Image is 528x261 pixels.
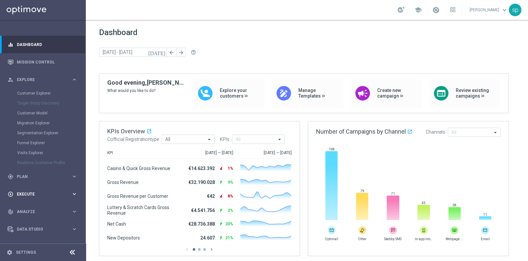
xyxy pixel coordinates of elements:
i: keyboard_arrow_right [71,226,78,232]
div: sp [509,4,521,16]
a: Visits Explorer [17,150,69,155]
div: Segmentation Explorer [17,128,85,138]
div: Migration Explorer [17,118,85,128]
div: Data Studio [8,226,71,232]
div: Plan [8,174,71,180]
span: Execute [17,192,71,196]
div: Funnel Explorer [17,138,85,148]
div: Visits Explorer [17,148,85,158]
span: Plan [17,175,71,179]
button: equalizer Dashboard [7,42,78,47]
a: Funnel Explorer [17,140,69,146]
i: keyboard_arrow_right [71,208,78,215]
span: Data Studio [17,227,71,231]
div: Dashboard [8,36,78,53]
div: Target Group Discovery [17,98,85,108]
a: Customer Model [17,110,69,116]
span: keyboard_arrow_down [501,6,508,14]
button: person_search Explore keyboard_arrow_right [7,77,78,82]
div: Customer Explorer [17,88,85,98]
a: Mission Control [17,53,78,71]
i: gps_fixed [8,174,14,180]
a: Customer Explorer [17,91,69,96]
i: track_changes [8,209,14,215]
div: Customer Model [17,108,85,118]
button: Data Studio keyboard_arrow_right [7,227,78,232]
button: gps_fixed Plan keyboard_arrow_right [7,174,78,179]
i: person_search [8,77,14,83]
span: Analyze [17,210,71,214]
span: Explore [17,78,71,82]
i: settings [7,249,13,255]
div: Realtime Customer Profile [17,158,85,168]
i: play_circle_outline [8,191,14,197]
div: Explore [8,77,71,83]
div: Mission Control [8,53,78,71]
a: Optibot [17,238,69,255]
a: [PERSON_NAME]keyboard_arrow_down [469,5,509,15]
span: school [414,6,422,14]
div: Analyze [8,209,71,215]
button: track_changes Analyze keyboard_arrow_right [7,209,78,214]
a: Dashboard [17,36,78,53]
a: Migration Explorer [17,120,69,126]
i: keyboard_arrow_right [71,76,78,83]
i: keyboard_arrow_right [71,173,78,180]
button: play_circle_outline Execute keyboard_arrow_right [7,192,78,197]
i: equalizer [8,42,14,48]
a: Settings [16,250,36,254]
div: Execute [8,191,71,197]
button: Mission Control [7,60,78,65]
div: Optibot [8,238,78,255]
a: Segmentation Explorer [17,130,69,136]
i: keyboard_arrow_right [71,191,78,197]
